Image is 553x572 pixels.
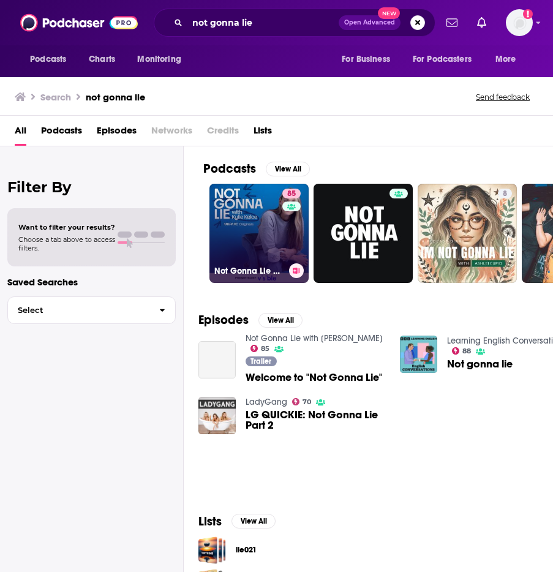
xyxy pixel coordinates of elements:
[236,543,257,557] a: lie021
[187,13,339,32] input: Search podcasts, credits, & more...
[333,48,405,71] button: open menu
[282,189,301,198] a: 85
[344,20,395,26] span: Open Advanced
[231,514,276,529] button: View All
[89,51,115,68] span: Charts
[258,313,303,328] button: View All
[40,91,71,103] h3: Search
[154,9,435,37] div: Search podcasts, credits, & more...
[198,536,226,564] a: lie021
[261,346,269,352] span: 85
[254,121,272,146] a: Lists
[7,178,176,196] h2: Filter By
[266,162,310,176] button: View All
[198,514,276,529] a: ListsView All
[151,121,192,146] span: Networks
[472,92,533,102] button: Send feedback
[405,48,489,71] button: open menu
[342,51,390,68] span: For Business
[472,12,491,33] a: Show notifications dropdown
[18,235,115,252] span: Choose a tab above to access filters.
[523,9,533,19] svg: Add a profile image
[452,347,472,355] a: 88
[487,48,532,71] button: open menu
[129,48,197,71] button: open menu
[400,336,437,373] img: Not gonna lie
[198,312,303,328] a: EpisodesView All
[203,161,256,176] h2: Podcasts
[506,9,533,36] span: Logged in as rowan.sullivan
[250,358,271,365] span: Trailer
[495,51,516,68] span: More
[7,276,176,288] p: Saved Searches
[246,333,383,344] a: Not Gonna Lie with Kylie Kelce
[198,514,222,529] h2: Lists
[203,161,310,176] a: PodcastsView All
[498,189,512,198] a: 8
[287,188,296,200] span: 85
[462,348,471,354] span: 88
[339,15,401,30] button: Open AdvancedNew
[246,372,382,383] a: Welcome to "Not Gonna Lie"
[250,345,270,352] a: 85
[198,312,249,328] h2: Episodes
[8,306,149,314] span: Select
[30,51,66,68] span: Podcasts
[442,12,462,33] a: Show notifications dropdown
[198,341,236,378] a: Welcome to "Not Gonna Lie"
[506,9,533,36] button: Show profile menu
[86,91,145,103] h3: not gonna lie
[18,223,115,231] span: Want to filter your results?
[292,398,312,405] a: 70
[246,397,287,407] a: LadyGang
[413,51,472,68] span: For Podcasters
[214,266,284,276] h3: Not Gonna Lie with [PERSON_NAME]
[506,9,533,36] img: User Profile
[7,296,176,324] button: Select
[207,121,239,146] span: Credits
[378,7,400,19] span: New
[15,121,26,146] a: All
[137,51,181,68] span: Monitoring
[209,184,309,283] a: 85Not Gonna Lie with [PERSON_NAME]
[97,121,137,146] a: Episodes
[81,48,122,71] a: Charts
[41,121,82,146] a: Podcasts
[20,11,138,34] img: Podchaser - Follow, Share and Rate Podcasts
[503,188,507,200] span: 8
[246,410,385,431] a: LG QUICKIE: Not Gonna Lie Part 2
[303,399,311,405] span: 70
[21,48,82,71] button: open menu
[447,359,513,369] a: Not gonna lie
[198,397,236,434] img: LG QUICKIE: Not Gonna Lie Part 2
[418,184,517,283] a: 8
